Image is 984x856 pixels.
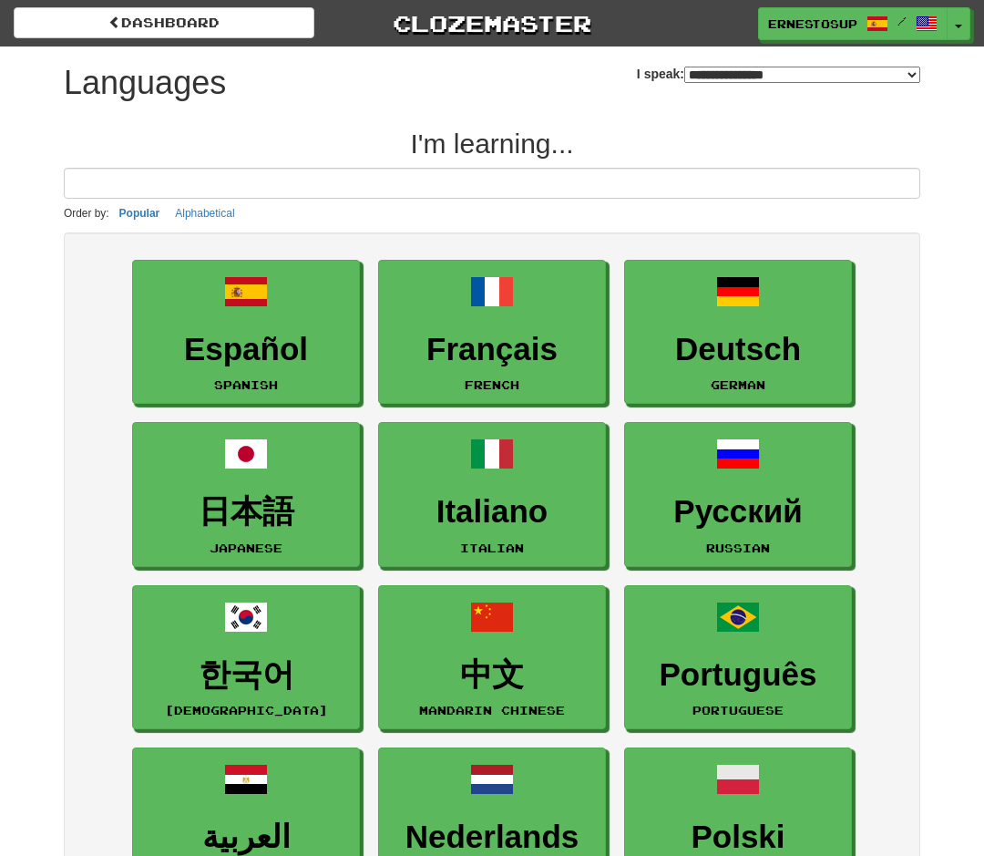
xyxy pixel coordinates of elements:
a: DeutschGerman [624,260,852,405]
h3: Français [388,332,596,367]
small: [DEMOGRAPHIC_DATA] [165,704,328,717]
a: FrançaisFrench [378,260,606,405]
h3: Español [142,332,350,367]
a: 日本語Japanese [132,422,360,567]
h3: Nederlands [388,820,596,855]
h2: I'm learning... [64,129,920,159]
h3: Русский [634,494,842,530]
h3: Polski [634,820,842,855]
small: Russian [706,541,770,554]
small: Spanish [214,378,278,391]
a: РусскийRussian [624,422,852,567]
small: French [465,378,519,391]
select: I speak: [684,67,920,83]
a: dashboard [14,7,314,38]
h3: 日本語 [142,494,350,530]
span: / [897,15,907,27]
span: ErnestoSUP [768,15,857,32]
small: German [711,378,765,391]
a: EspañolSpanish [132,260,360,405]
h3: 中文 [388,657,596,693]
a: PortuguêsPortuguese [624,585,852,730]
a: Clozemaster [342,7,642,39]
label: I speak: [637,65,920,83]
small: Japanese [210,541,282,554]
small: Order by: [64,207,109,220]
a: ErnestoSUP / [758,7,948,40]
h1: Languages [64,65,226,101]
button: Popular [114,203,166,223]
small: Portuguese [692,704,784,717]
small: Mandarin Chinese [419,704,565,717]
button: Alphabetical [169,203,240,223]
h3: العربية [142,820,350,855]
h3: Deutsch [634,332,842,367]
a: 한국어[DEMOGRAPHIC_DATA] [132,585,360,730]
a: ItalianoItalian [378,422,606,567]
a: 中文Mandarin Chinese [378,585,606,730]
small: Italian [460,541,524,554]
h3: Italiano [388,494,596,530]
h3: Português [634,657,842,693]
h3: 한국어 [142,657,350,693]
